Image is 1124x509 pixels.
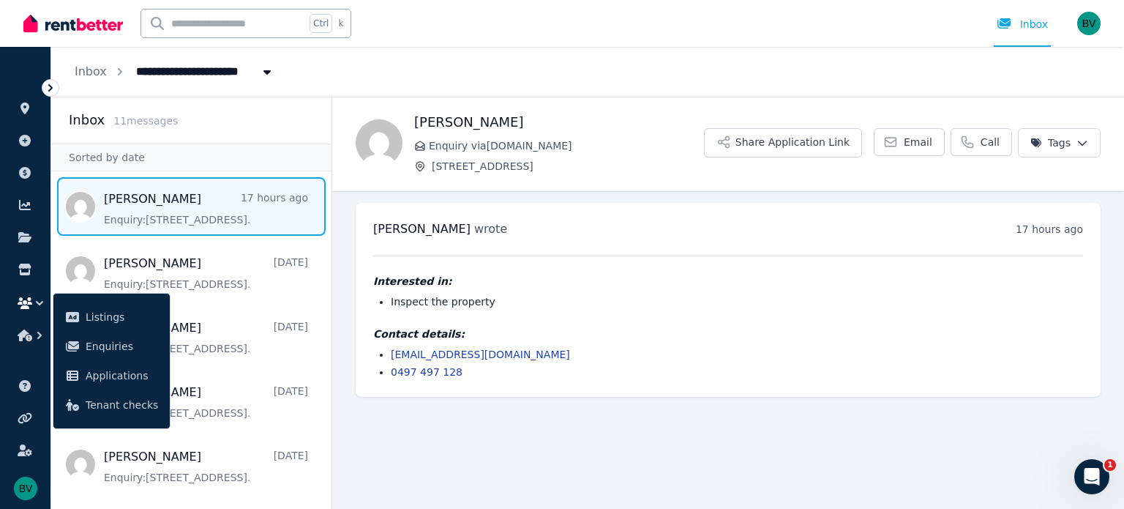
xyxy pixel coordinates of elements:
button: Share Application Link [704,128,862,157]
a: [EMAIL_ADDRESS][DOMAIN_NAME] [391,349,570,360]
a: Tenant checks [59,390,164,420]
a: Call [951,128,1012,156]
span: Enquiry via [DOMAIN_NAME] [429,138,704,153]
a: [PERSON_NAME][DATE]Enquiry:[STREET_ADDRESS]. [104,255,308,291]
span: Listings [86,308,158,326]
img: RentBetter [23,12,123,34]
span: Tenant checks [86,396,158,414]
div: Sorted by date [51,144,331,171]
a: Applications [59,361,164,390]
span: 11 message s [113,115,178,127]
span: Applications [86,367,158,384]
span: [PERSON_NAME] [373,222,471,236]
div: Inbox [997,17,1048,31]
span: [STREET_ADDRESS] [432,159,704,174]
span: k [338,18,343,29]
li: Inspect the property [391,294,1083,309]
img: Benmon Mammen Varghese [14,477,37,500]
img: Michelle Pokai [356,119,402,166]
a: [PERSON_NAME]17 hours agoEnquiry:[STREET_ADDRESS]. [104,190,308,227]
a: Enquiries [59,332,164,361]
span: Tags [1030,135,1071,150]
a: [PERSON_NAME][DATE]Enquiry:[STREET_ADDRESS]. [104,384,308,420]
h4: Contact details: [373,327,1083,341]
span: Call [981,135,1000,149]
nav: Breadcrumb [51,47,298,97]
button: Tags [1018,128,1101,157]
iframe: Intercom live chat [1074,459,1109,494]
a: Listings [59,302,164,332]
a: Email [874,128,945,156]
img: Benmon Mammen Varghese [1077,12,1101,35]
span: Enquiries [86,338,158,355]
span: Email [904,135,932,149]
span: Ctrl [310,14,332,33]
h4: Interested in: [373,274,1083,289]
a: [PERSON_NAME][DATE]Enquiry:[STREET_ADDRESS]. [104,319,308,356]
a: 0497 497 128 [391,366,462,378]
time: 17 hours ago [1016,223,1083,235]
h1: [PERSON_NAME] [414,112,704,133]
span: wrote [474,222,507,236]
a: [PERSON_NAME][DATE]Enquiry:[STREET_ADDRESS]. [104,448,308,485]
span: 1 [1104,459,1116,471]
h2: Inbox [69,110,105,130]
a: Inbox [75,64,107,78]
